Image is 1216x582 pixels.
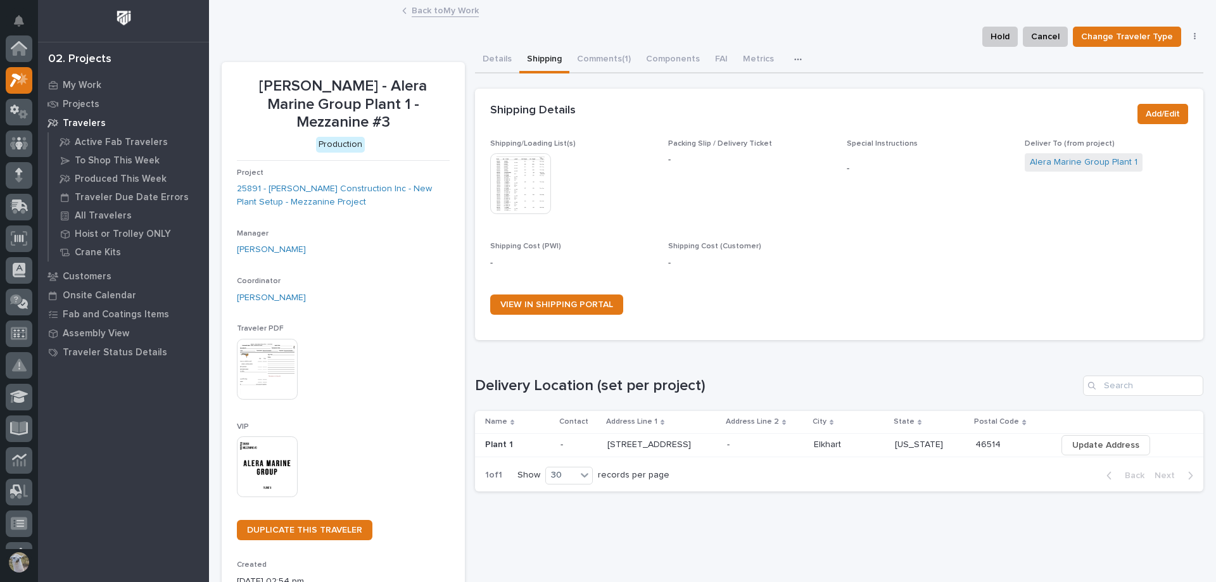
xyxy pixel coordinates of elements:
[475,377,1079,395] h1: Delivery Location (set per project)
[48,53,111,66] div: 02. Projects
[75,137,168,148] p: Active Fab Travelers
[237,277,281,285] span: Coordinator
[668,153,832,167] p: -
[237,243,306,256] a: [PERSON_NAME]
[1073,27,1181,47] button: Change Traveler Type
[112,6,136,30] img: Workspace Logo
[1031,29,1060,44] span: Cancel
[38,267,209,286] a: Customers
[485,437,516,450] p: Plant 1
[735,47,782,73] button: Metrics
[569,47,638,73] button: Comments (1)
[237,77,450,132] p: [PERSON_NAME] - Alera Marine Group Plant 1 - Mezzanine #3
[668,256,832,270] p: -
[490,294,623,315] a: VIEW IN SHIPPING PORTAL
[894,415,915,429] p: State
[237,520,372,540] a: DUPLICATE THIS TRAVELER
[975,437,1003,450] p: 46514
[1081,29,1173,44] span: Change Traveler Type
[63,118,106,129] p: Travelers
[668,140,772,148] span: Packing Slip / Delivery Ticket
[490,243,561,250] span: Shipping Cost (PWI)
[1061,435,1150,455] button: Update Address
[75,210,132,222] p: All Travelers
[638,47,707,73] button: Components
[475,460,512,491] p: 1 of 1
[1025,140,1115,148] span: Deliver To (from project)
[49,243,209,261] a: Crane Kits
[847,162,1010,175] p: -
[1149,470,1203,481] button: Next
[490,256,654,270] p: -
[63,309,169,320] p: Fab and Coatings Items
[726,415,779,429] p: Address Line 2
[412,3,479,17] a: Back toMy Work
[546,469,576,482] div: 30
[1146,106,1180,122] span: Add/Edit
[813,415,826,429] p: City
[1096,470,1149,481] button: Back
[63,271,111,282] p: Customers
[237,325,284,332] span: Traveler PDF
[63,290,136,301] p: Onsite Calendar
[1083,376,1203,396] div: Search
[75,247,121,258] p: Crane Kits
[38,343,209,362] a: Traveler Status Details
[38,113,209,132] a: Travelers
[49,225,209,243] a: Hoist or Trolley ONLY
[38,94,209,113] a: Projects
[847,140,918,148] span: Special Instructions
[49,151,209,169] a: To Shop This Week
[75,192,189,203] p: Traveler Due Date Errors
[63,328,129,339] p: Assembly View
[49,133,209,151] a: Active Fab Travelers
[247,526,362,535] span: DUPLICATE THIS TRAVELER
[668,243,761,250] span: Shipping Cost (Customer)
[475,47,519,73] button: Details
[559,415,588,429] p: Contact
[237,182,450,209] a: 25891 - [PERSON_NAME] Construction Inc - New Plant Setup - Mezzanine Project
[38,75,209,94] a: My Work
[6,549,32,576] button: users-avatar
[38,286,209,305] a: Onsite Calendar
[517,470,540,481] p: Show
[237,423,249,431] span: VIP
[974,415,1019,429] p: Postal Code
[49,188,209,206] a: Traveler Due Date Errors
[6,8,32,34] button: Notifications
[500,300,613,309] span: VIEW IN SHIPPING PORTAL
[1137,104,1188,124] button: Add/Edit
[606,415,657,429] p: Address Line 1
[607,437,693,450] p: [STREET_ADDRESS]
[982,27,1018,47] button: Hold
[475,433,1204,457] tr: Plant 1Plant 1 -[STREET_ADDRESS][STREET_ADDRESS] -- ElkhartElkhart [US_STATE][US_STATE] 465144651...
[1155,470,1182,481] span: Next
[49,170,209,187] a: Produced This Week
[991,29,1010,44] span: Hold
[490,104,576,118] h2: Shipping Details
[63,99,99,110] p: Projects
[316,137,365,153] div: Production
[38,324,209,343] a: Assembly View
[814,437,844,450] p: Elkhart
[16,15,32,35] div: Notifications
[49,206,209,224] a: All Travelers
[598,470,669,481] p: records per page
[519,47,569,73] button: Shipping
[237,561,267,569] span: Created
[1117,470,1144,481] span: Back
[707,47,735,73] button: FAI
[75,229,171,240] p: Hoist or Trolley ONLY
[727,437,732,450] p: -
[237,291,306,305] a: [PERSON_NAME]
[75,155,160,167] p: To Shop This Week
[490,140,576,148] span: Shipping/Loading List(s)
[1072,438,1139,453] span: Update Address
[1030,156,1137,169] a: Alera Marine Group Plant 1
[237,169,263,177] span: Project
[560,440,597,450] p: -
[75,174,167,185] p: Produced This Week
[895,437,946,450] p: [US_STATE]
[1023,27,1068,47] button: Cancel
[63,80,101,91] p: My Work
